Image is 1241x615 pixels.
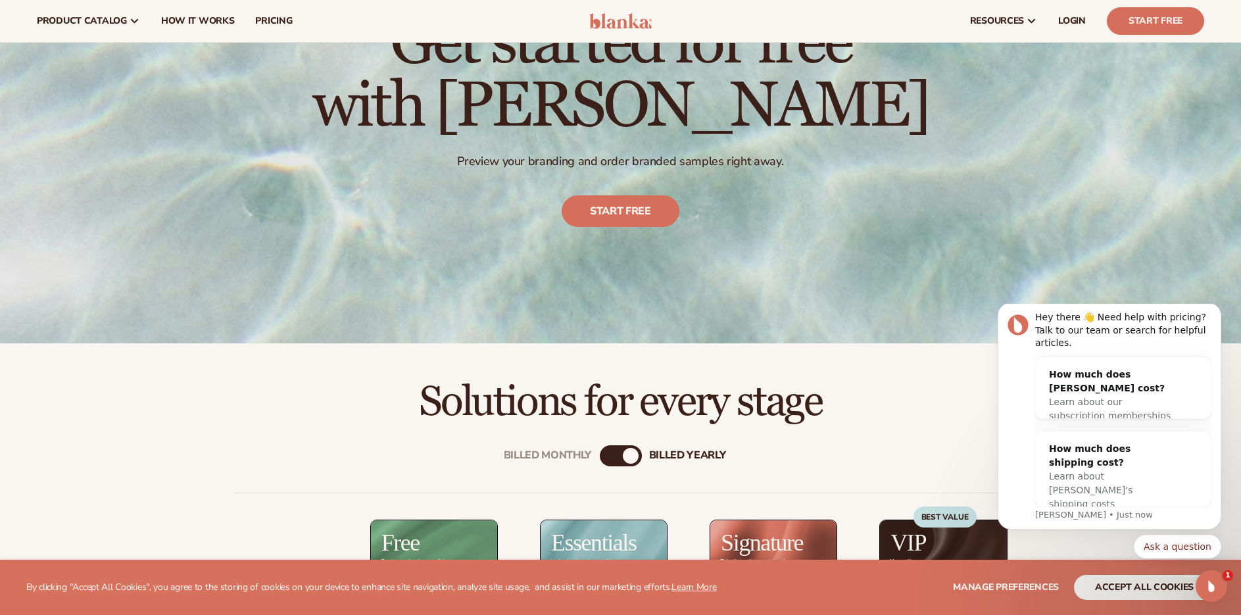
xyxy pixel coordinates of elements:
[371,520,497,600] img: free_bg.png
[71,93,193,117] span: Learn about our subscription memberships
[890,558,948,566] div: Your all-access pass.
[970,16,1024,26] span: resources
[71,64,193,91] div: How much does [PERSON_NAME] cost?
[161,16,235,26] span: How It Works
[381,531,420,554] h2: Free
[58,128,207,218] div: How much does shipping cost?Learn about [PERSON_NAME]'s shipping costs
[551,531,637,554] h2: Essentials
[37,16,127,26] span: product catalog
[720,558,787,566] div: Take it to the next level.
[57,205,233,217] p: Message from Lee, sent Just now
[890,531,926,554] h2: VIP
[953,581,1059,593] span: Manage preferences
[1058,16,1086,26] span: LOGIN
[255,16,292,26] span: pricing
[37,380,1204,424] h2: Solutions for every stage
[57,7,233,46] div: Hey there 👋 Need help with pricing? Talk to our team or search for helpful articles.
[1074,575,1215,600] button: accept all cookies
[649,450,726,462] div: billed Yearly
[1107,7,1204,35] a: Start Free
[312,12,929,138] h1: Get started for free with [PERSON_NAME]
[1196,570,1227,602] iframe: Intercom live chat
[156,231,243,255] button: Quick reply: Ask a question
[710,520,837,600] img: Signature_BG_eeb718c8-65ac-49e3-a4e5-327c6aa73146.jpg
[541,520,667,600] img: Essentials_BG_9050f826-5aa9-47d9-a362-757b82c62641.jpg
[589,13,652,29] img: logo
[312,154,929,169] p: Preview your branding and order branded samples right away.
[550,558,619,566] div: Let’s do the damn thing.
[1223,570,1233,581] span: 1
[20,231,243,255] div: Quick reply options
[381,558,449,566] div: Explore what's possible.
[71,138,193,166] div: How much does shipping cost?
[26,582,717,593] p: By clicking "Accept All Cookies", you agree to the storing of cookies on your device to enhance s...
[58,53,207,130] div: How much does [PERSON_NAME] cost?Learn about our subscription memberships
[880,520,1006,600] img: VIP_BG_199964bd-3653-43bc-8a67-789d2d7717b9.jpg
[30,11,51,32] img: Profile image for Lee
[562,196,679,228] a: Start free
[671,581,716,593] a: Learn More
[721,531,803,554] h2: Signature
[57,7,233,203] div: Message content
[953,575,1059,600] button: Manage preferences
[71,167,155,205] span: Learn about [PERSON_NAME]'s shipping costs
[504,450,592,462] div: Billed Monthly
[978,304,1241,566] iframe: Intercom notifications message
[913,506,977,528] div: BEST VALUE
